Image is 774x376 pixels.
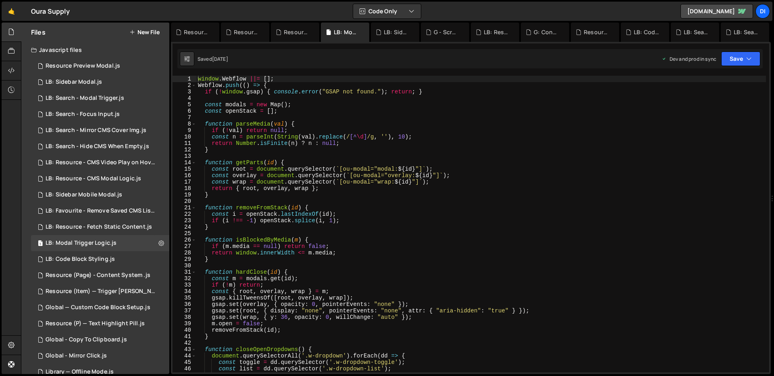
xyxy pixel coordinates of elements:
[173,282,196,288] div: 33
[173,301,196,308] div: 36
[184,28,210,36] div: Resource (Item) — Clear Filter Buttons.js
[173,95,196,101] div: 4
[46,143,149,150] div: LB: Search - Hide CMS When Empty.js
[634,28,660,36] div: LB: Code Block Styling.js
[198,56,228,62] div: Saved
[173,366,196,372] div: 46
[173,101,196,108] div: 5
[31,187,169,203] div: 14937/44593.js
[434,28,460,36] div: G - Scrollbar Toggle.js
[173,82,196,89] div: 2
[46,223,152,231] div: LB: Resource - Fetch Static Content.js
[21,42,169,58] div: Javascript files
[284,28,310,36] div: Resource (Item) — Load Dynamic Modal (AJAX).css
[31,74,169,90] div: 14937/45352.js
[46,159,157,166] div: LB: Resource - CMS Video Play on Hover.js
[46,175,141,182] div: LB: Resource - CMS Modal Logic.js
[173,288,196,295] div: 34
[173,198,196,205] div: 20
[173,353,196,359] div: 44
[173,108,196,114] div: 6
[173,243,196,250] div: 27
[173,250,196,256] div: 28
[46,272,150,279] div: Resource (Page) - Content System .js
[46,240,117,247] div: LB: Modal Trigger Logic.js
[173,140,196,147] div: 11
[173,359,196,366] div: 45
[31,122,169,138] div: 14937/38911.js
[46,320,145,327] div: Resource (P) — Text Highlight Pill.js
[173,314,196,320] div: 38
[46,127,146,134] div: LB: Search - Mirror CMS Cover Img.js
[212,56,228,62] div: [DATE]
[46,62,120,70] div: Resource Preview Modal.js
[2,2,21,21] a: 🤙
[173,320,196,327] div: 39
[31,106,169,122] div: 14937/45456.js
[173,127,196,134] div: 9
[173,114,196,121] div: 7
[46,256,115,263] div: LB: Code Block Styling.js
[173,134,196,140] div: 10
[334,28,360,36] div: LB: Modal Trigger Logic.js
[173,89,196,95] div: 3
[173,185,196,192] div: 18
[46,352,107,359] div: Global - Mirror Click.js
[173,275,196,282] div: 32
[484,28,510,36] div: LB: Resource - CMS Video Play on Hover.js
[31,58,169,74] div: 14937/47868.js
[173,308,196,314] div: 37
[31,267,169,283] div: 14937/46006.js
[31,171,169,187] div: 14937/38910.js
[173,121,196,127] div: 8
[46,304,150,311] div: Global — Custom Code Block Setup.js
[173,295,196,301] div: 35
[173,76,196,82] div: 1
[384,28,410,36] div: LB: Sidebar Mobile Modal.js
[173,211,196,217] div: 22
[173,327,196,333] div: 40
[734,28,759,36] div: LB: Search - Modal Trigger.js
[31,203,172,219] div: 14937/45672.js
[173,269,196,275] div: 31
[173,217,196,224] div: 23
[46,191,122,198] div: LB: Sidebar Mobile Modal.js
[662,56,716,62] div: Dev and prod in sync
[173,192,196,198] div: 19
[173,153,196,159] div: 13
[755,4,770,19] a: Di
[31,6,70,16] div: Oura Supply
[31,138,169,155] div: 14937/44851.js
[31,332,169,348] div: 14937/44582.js
[173,205,196,211] div: 21
[129,29,160,35] button: New File
[46,336,127,343] div: Global - Copy To Clipboard.js
[31,251,169,267] div: 14937/46038.js
[31,90,169,106] div: 14937/38913.js
[680,4,753,19] a: [DOMAIN_NAME]
[46,288,157,295] div: Resource (Item) — Trigger [PERSON_NAME] on Save.js
[46,207,157,215] div: LB: Favourite - Remove Saved CMS List.js
[31,219,169,235] div: 14937/45864.js
[31,348,169,364] div: 14937/44471.js
[173,147,196,153] div: 12
[173,333,196,340] div: 41
[173,159,196,166] div: 14
[721,52,760,66] button: Save
[534,28,560,36] div: G: Conditional Element Visibility.js
[31,235,169,251] div: 14937/45544.js
[173,230,196,237] div: 25
[46,95,124,102] div: LB: Search - Modal Trigger.js
[173,256,196,262] div: 29
[31,283,172,300] div: 14937/43515.js
[46,368,114,376] div: Library — Offline Mode.js
[31,300,169,316] div: 14937/44281.js
[173,166,196,172] div: 15
[173,346,196,353] div: 43
[353,4,421,19] button: Code Only
[38,241,43,247] span: 1
[684,28,709,36] div: LB: Search - Mirror CMS Cover Img.js
[173,262,196,269] div: 30
[234,28,260,36] div: Resource Preview Modal.js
